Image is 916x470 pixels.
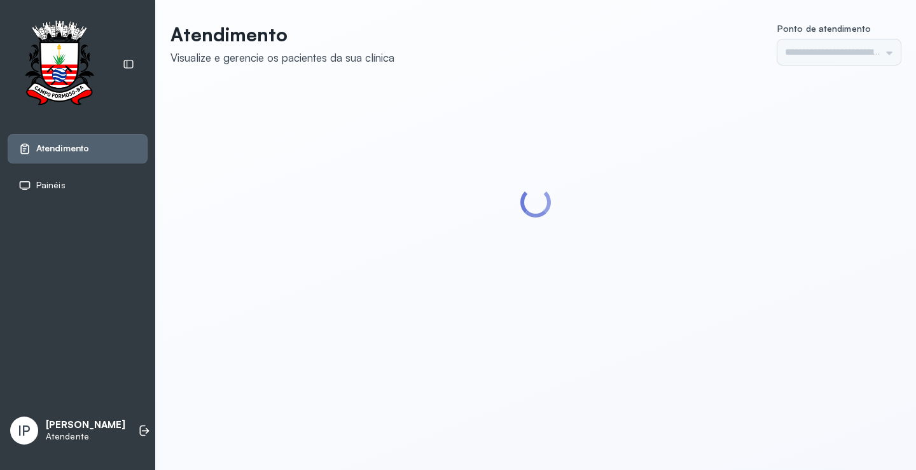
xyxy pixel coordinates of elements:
[170,51,394,64] div: Visualize e gerencie os pacientes da sua clínica
[170,23,394,46] p: Atendimento
[18,142,137,155] a: Atendimento
[36,180,66,191] span: Painéis
[46,431,125,442] p: Atendente
[777,23,871,34] span: Ponto de atendimento
[36,143,89,154] span: Atendimento
[46,419,125,431] p: [PERSON_NAME]
[13,20,105,109] img: Logotipo do estabelecimento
